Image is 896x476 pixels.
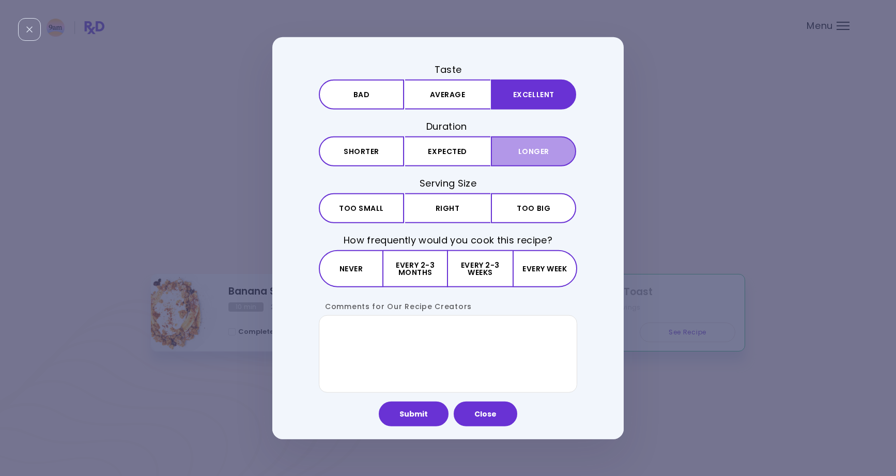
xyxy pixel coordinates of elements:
button: Excellent [491,79,576,109]
label: Comments for Our Recipe Creators [319,301,472,312]
button: Right [405,193,490,223]
button: Bad [319,79,404,109]
h3: Taste [319,63,577,75]
button: Never [319,250,383,287]
button: Too small [319,193,404,223]
button: Every 2-3 months [383,250,448,287]
span: Too small [339,205,384,212]
h3: Serving Size [319,177,577,190]
button: Expected [405,136,490,166]
button: Every week [513,250,577,287]
span: Too big [517,205,550,212]
h3: How frequently would you cook this recipe? [319,234,577,247]
h3: Duration [319,119,577,132]
button: Submit [379,402,449,426]
div: Close [18,18,41,41]
button: Longer [491,136,576,166]
button: Average [405,79,490,109]
button: Too big [491,193,576,223]
button: Every 2-3 weeks [448,250,512,287]
button: Shorter [319,136,404,166]
button: Close [454,402,517,426]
